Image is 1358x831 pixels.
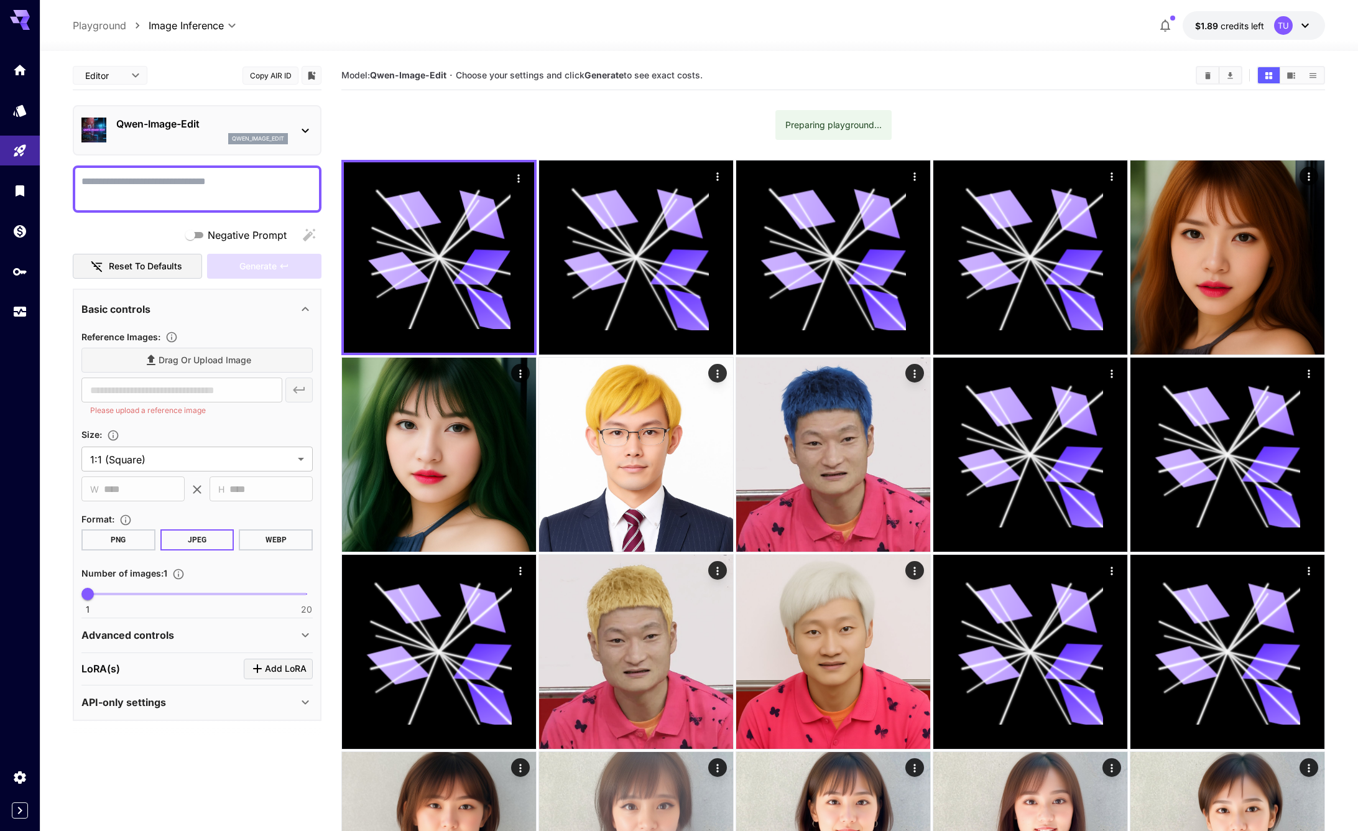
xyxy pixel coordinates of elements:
div: Preparing playground... [785,114,882,136]
p: Advanced controls [81,628,174,643]
div: Actions [511,561,530,580]
p: LoRA(s) [81,661,120,676]
div: Advanced controls [81,620,313,650]
div: Playground [12,143,27,159]
span: Choose your settings and click to see exact costs. [456,70,703,80]
div: Actions [511,364,530,383]
button: Copy AIR ID [242,67,298,85]
img: Z [539,555,733,749]
button: $1.8874TU [1183,11,1325,40]
div: API Keys [12,264,27,279]
img: 9k= [1130,160,1324,355]
div: $1.8874 [1195,19,1264,32]
div: Actions [905,561,924,580]
div: Usage [12,304,27,320]
span: Format : [81,514,114,524]
span: W [90,482,99,496]
p: Please upload a reference image [90,404,274,417]
div: Wallet [12,223,27,239]
div: Actions [905,758,924,777]
span: Image Inference [149,18,224,33]
button: Click to add LoRA [244,659,313,679]
div: Show media in grid viewShow media in video viewShow media in list view [1257,66,1325,85]
div: Actions [708,561,727,580]
img: Z [539,358,733,552]
div: Actions [1300,167,1318,185]
div: Actions [708,167,727,185]
span: credits left [1221,21,1264,31]
b: Generate [584,70,624,80]
p: · [450,68,453,83]
div: Actions [1102,561,1121,580]
span: Model: [341,70,446,80]
div: API-only settings [81,687,313,717]
div: Basic controls [81,294,313,324]
span: H [218,482,224,496]
button: Specify how many images to generate in a single request. Each image generation will be charged se... [167,568,190,580]
a: Playground [73,18,126,33]
div: Actions [1300,561,1318,580]
div: Settings [12,769,27,785]
button: PNG [81,529,155,550]
span: Editor [85,69,124,82]
button: Adjust the dimensions of the generated image by specifying its width and height in pixels, or sel... [102,429,124,442]
div: Actions [708,758,727,777]
button: Reset to defaults [73,254,202,279]
div: Actions [1102,364,1121,383]
b: Qwen-Image-Edit [370,70,446,80]
button: Add to library [306,68,317,83]
div: Actions [511,758,530,777]
span: Negative Prompt [208,228,287,243]
div: Library [12,183,27,198]
button: Upload a reference image to guide the result. This is needed for Image-to-Image or Inpainting. Su... [160,331,183,343]
button: Show media in grid view [1258,67,1280,83]
span: 1:1 (Square) [90,452,293,467]
div: Actions [1300,364,1318,383]
nav: breadcrumb [73,18,149,33]
span: Add LoRA [265,661,307,677]
div: Actions [708,364,727,383]
button: Clear All [1197,67,1219,83]
p: API-only settings [81,695,166,710]
span: 20 [301,603,312,616]
span: Number of images : 1 [81,568,167,578]
img: Z [342,358,536,552]
button: Show media in video view [1280,67,1302,83]
p: Qwen-Image-Edit [116,116,288,131]
button: Show media in list view [1302,67,1324,83]
div: Actions [509,169,528,187]
span: $1.89 [1195,21,1221,31]
button: JPEG [160,529,234,550]
button: Choose the file format for the output image. [114,514,137,526]
div: Please upload a reference image [207,254,321,279]
img: 9k= [736,358,930,552]
div: TU [1274,16,1293,35]
button: Download All [1219,67,1241,83]
div: Home [12,62,27,78]
div: Actions [905,167,924,185]
span: 1 [86,603,90,616]
div: Qwen-Image-Editqwen_image_edit [81,111,313,149]
img: Z [736,555,930,749]
p: qwen_image_edit [232,134,284,143]
div: Models [12,103,27,118]
div: Clear AllDownload All [1196,66,1242,85]
span: Size : [81,429,102,440]
button: Expand sidebar [12,802,28,819]
button: WEBP [239,529,313,550]
div: Actions [1300,758,1318,777]
div: Actions [905,364,924,383]
span: Reference Images : [81,332,160,342]
div: Actions [1102,758,1121,777]
div: Actions [1102,167,1121,185]
p: Basic controls [81,302,150,317]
